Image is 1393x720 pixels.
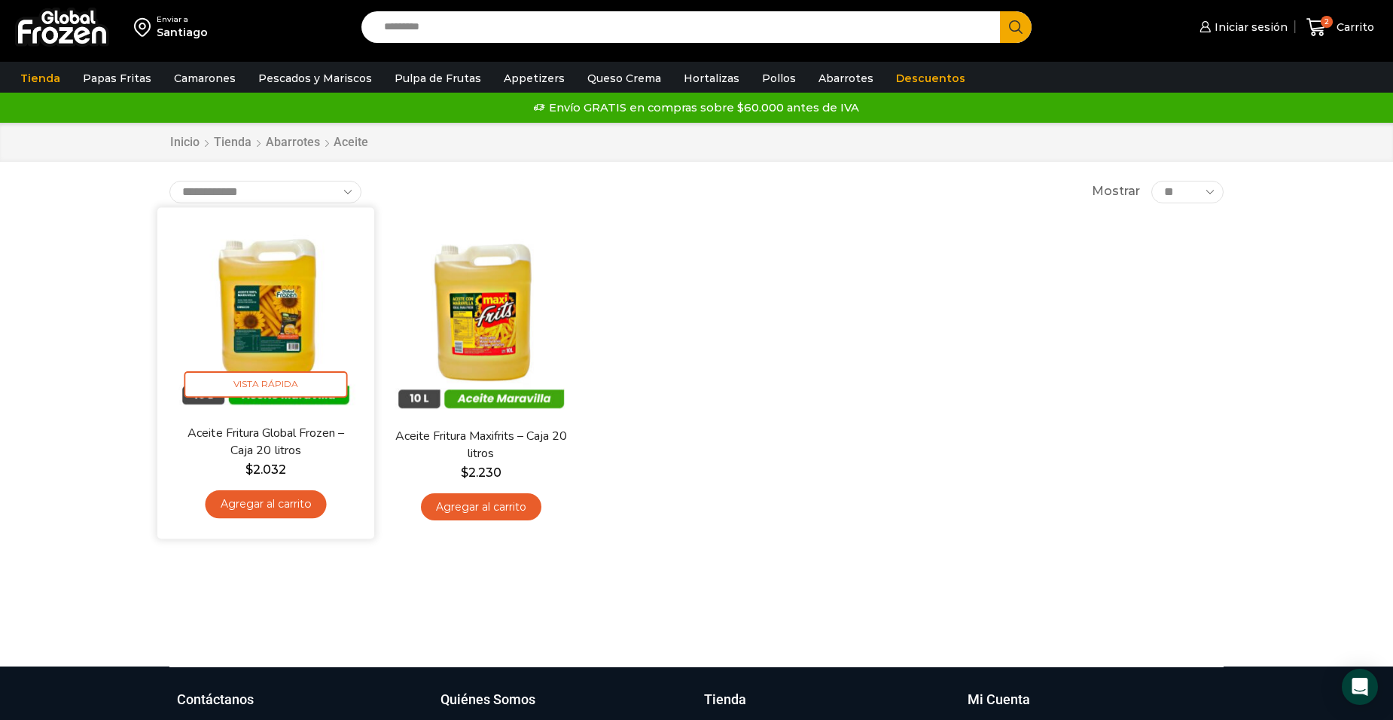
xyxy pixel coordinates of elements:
a: 2 Carrito [1303,10,1378,45]
a: Papas Fritas [75,64,159,93]
bdi: 2.032 [245,462,286,476]
nav: Breadcrumb [169,134,368,151]
span: Vista Rápida [184,371,348,398]
span: Iniciar sesión [1211,20,1288,35]
h3: Contáctanos [177,690,254,709]
a: Tienda [213,134,252,151]
div: Enviar a [157,14,208,25]
a: Appetizers [496,64,572,93]
a: Aceite Fritura Global Frozen – Caja 20 litros [178,424,353,459]
h3: Tienda [704,690,746,709]
a: Agregar al carrito: “Aceite Fritura Global Frozen – Caja 20 litros” [205,490,326,518]
h1: Aceite [334,135,368,149]
a: Iniciar sesión [1196,12,1288,42]
div: Open Intercom Messenger [1342,669,1378,705]
a: Abarrotes [811,64,881,93]
h3: Quiénes Somos [440,690,535,709]
a: Queso Crema [580,64,669,93]
a: Tienda [13,64,68,93]
span: $ [461,465,468,480]
span: $ [245,462,253,476]
a: Abarrotes [265,134,321,151]
span: 2 [1321,16,1333,28]
button: Search button [1000,11,1032,43]
a: Hortalizas [676,64,747,93]
div: Santiago [157,25,208,40]
a: Descuentos [889,64,973,93]
span: Carrito [1333,20,1374,35]
a: Pescados y Mariscos [251,64,379,93]
img: address-field-icon.svg [134,14,157,40]
select: Pedido de la tienda [169,181,361,203]
a: Camarones [166,64,243,93]
bdi: 2.230 [461,465,501,480]
h3: Mi Cuenta [968,690,1030,709]
a: Agregar al carrito: “Aceite Fritura Maxifrits - Caja 20 litros” [421,493,541,521]
span: Mostrar [1092,183,1140,200]
a: Aceite Fritura Maxifrits – Caja 20 litros [395,428,568,462]
a: Inicio [169,134,200,151]
a: Pollos [754,64,803,93]
a: Pulpa de Frutas [387,64,489,93]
